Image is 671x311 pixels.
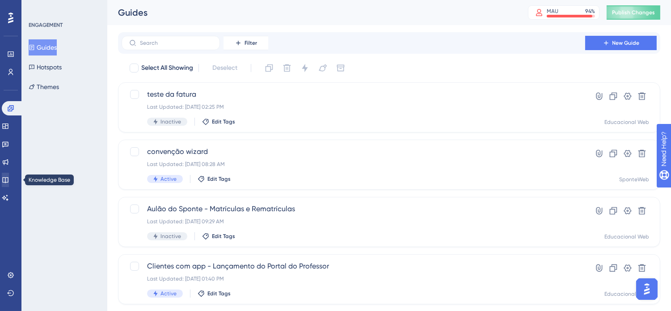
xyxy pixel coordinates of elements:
[147,89,560,100] span: teste da fatura
[29,39,57,55] button: Guides
[547,8,558,15] div: MAU
[604,290,649,298] div: Educacional Web
[147,261,560,272] span: Clientes com app - Lançamento do Portal do Professor
[29,79,59,95] button: Themes
[607,5,660,20] button: Publish Changes
[212,63,237,73] span: Deselect
[147,218,560,225] div: Last Updated: [DATE] 09:29 AM
[207,290,231,297] span: Edit Tags
[160,175,177,183] span: Active
[147,204,560,214] span: Aulão do Sponte - Matrículas e Rematrículas
[202,233,235,240] button: Edit Tags
[29,59,62,75] button: Hotspots
[604,119,649,126] div: Educacional Web
[204,60,245,76] button: Deselect
[633,276,660,302] iframe: UserGuiding AI Assistant Launcher
[202,118,235,125] button: Edit Tags
[160,233,181,240] span: Inactive
[585,8,595,15] div: 94 %
[160,118,181,125] span: Inactive
[612,9,655,16] span: Publish Changes
[604,233,649,240] div: Educacional Web
[212,118,235,125] span: Edit Tags
[147,146,560,157] span: convenção wizard
[147,275,560,282] div: Last Updated: [DATE] 01:40 PM
[141,63,193,73] span: Select All Showing
[140,40,212,46] input: Search
[118,6,506,19] div: Guides
[212,233,235,240] span: Edit Tags
[585,36,657,50] button: New Guide
[612,39,640,47] span: New Guide
[224,36,268,50] button: Filter
[21,2,56,13] span: Need Help?
[147,161,560,168] div: Last Updated: [DATE] 08:28 AM
[207,175,231,183] span: Edit Tags
[160,290,177,297] span: Active
[198,290,231,297] button: Edit Tags
[198,175,231,183] button: Edit Tags
[29,21,63,29] div: ENGAGEMENT
[147,103,560,111] div: Last Updated: [DATE] 02:25 PM
[245,39,257,47] span: Filter
[619,176,649,183] div: SponteWeb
